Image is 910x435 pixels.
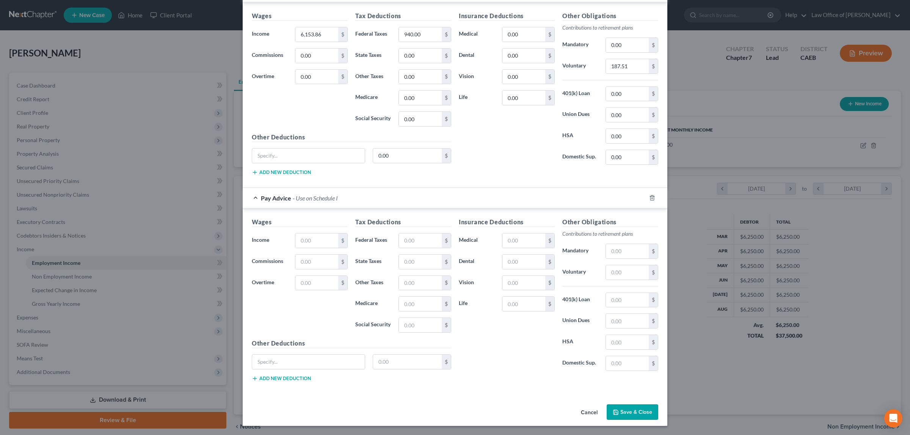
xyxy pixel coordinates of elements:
[455,254,498,269] label: Dental
[442,70,451,84] div: $
[351,90,395,105] label: Medicare
[455,27,498,42] label: Medical
[649,59,658,74] div: $
[559,244,602,259] label: Mandatory
[559,38,602,53] label: Mandatory
[399,297,442,311] input: 0.00
[338,233,347,248] div: $
[502,255,545,269] input: 0.00
[649,265,658,280] div: $
[338,255,347,269] div: $
[442,355,451,369] div: $
[559,59,602,74] label: Voluntary
[559,86,602,102] label: 401(k) Loan
[455,275,498,291] label: Vision
[606,335,649,349] input: 0.00
[455,48,498,63] label: Dental
[649,150,658,164] div: $
[252,30,269,37] span: Income
[459,217,555,227] h5: Insurance Deductions
[559,128,602,144] label: HSA
[252,376,311,382] button: Add new deduction
[606,150,649,164] input: 0.00
[399,318,442,332] input: 0.00
[502,297,545,311] input: 0.00
[545,91,554,105] div: $
[399,112,442,126] input: 0.00
[545,276,554,290] div: $
[649,38,658,52] div: $
[545,297,554,311] div: $
[545,49,554,63] div: $
[649,356,658,371] div: $
[351,275,395,291] label: Other Taxes
[351,27,395,42] label: Federal Taxes
[502,276,545,290] input: 0.00
[606,293,649,307] input: 0.00
[373,355,442,369] input: 0.00
[649,129,658,143] div: $
[562,230,658,238] p: Contributions to retirement plans
[442,255,451,269] div: $
[545,255,554,269] div: $
[248,275,291,291] label: Overtime
[442,318,451,332] div: $
[248,48,291,63] label: Commissions
[606,108,649,122] input: 0.00
[607,404,658,420] button: Save & Close
[559,313,602,329] label: Union Dues
[295,27,338,42] input: 0.00
[248,69,291,84] label: Overtime
[502,49,545,63] input: 0.00
[562,217,658,227] h5: Other Obligations
[442,276,451,290] div: $
[502,70,545,84] input: 0.00
[575,405,604,420] button: Cancel
[559,356,602,371] label: Domestic Sup.
[293,194,338,202] span: - Use on Schedule I
[252,133,451,142] h5: Other Deductions
[559,293,602,308] label: 401(k) Loan
[252,355,365,369] input: Specify...
[252,217,348,227] h5: Wages
[562,24,658,31] p: Contributions to retirement plans
[261,194,291,202] span: Pay Advice
[351,318,395,333] label: Social Security
[649,87,658,101] div: $
[502,233,545,248] input: 0.00
[606,356,649,371] input: 0.00
[502,91,545,105] input: 0.00
[649,244,658,258] div: $
[442,149,451,163] div: $
[545,233,554,248] div: $
[399,233,442,248] input: 0.00
[252,11,348,21] h5: Wages
[399,27,442,42] input: 0.00
[295,276,338,290] input: 0.00
[355,217,451,227] h5: Tax Deductions
[606,314,649,328] input: 0.00
[351,254,395,269] label: State Taxes
[442,91,451,105] div: $
[442,49,451,63] div: $
[606,87,649,101] input: 0.00
[252,149,365,163] input: Specify...
[649,335,658,349] div: $
[338,70,347,84] div: $
[459,11,555,21] h5: Insurance Deductions
[455,296,498,311] label: Life
[884,409,902,427] div: Open Intercom Messenger
[338,27,347,42] div: $
[442,233,451,248] div: $
[399,49,442,63] input: 0.00
[455,233,498,248] label: Medical
[399,91,442,105] input: 0.00
[351,296,395,311] label: Medicare
[351,111,395,127] label: Social Security
[455,69,498,84] label: Vision
[355,11,451,21] h5: Tax Deductions
[649,108,658,122] div: $
[442,297,451,311] div: $
[606,265,649,280] input: 0.00
[351,233,395,248] label: Federal Taxes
